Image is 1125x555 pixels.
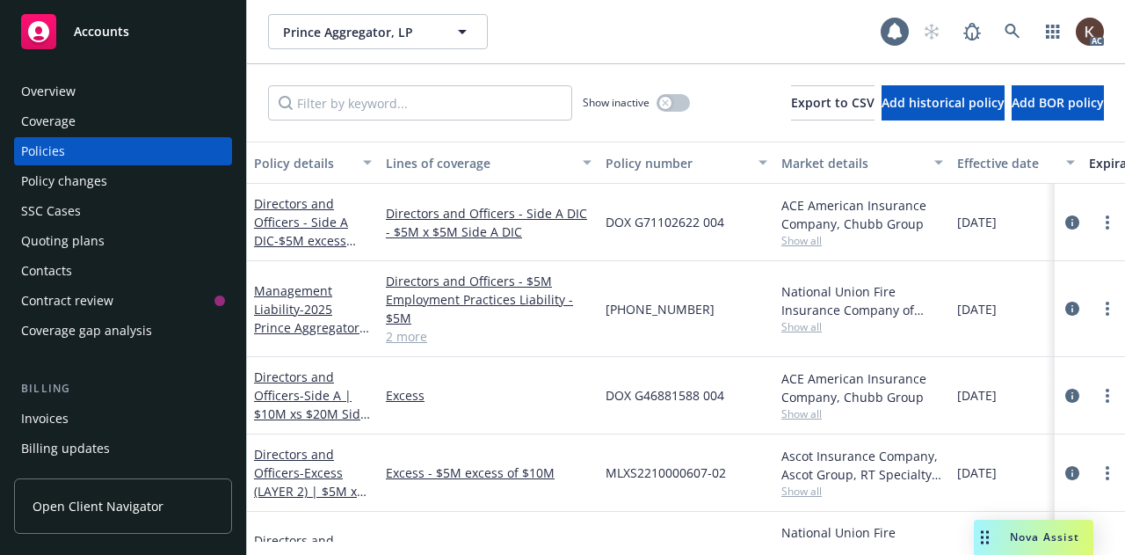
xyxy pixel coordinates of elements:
div: Drag to move [974,520,996,555]
span: DOX G71102622 004 [606,213,724,231]
div: Policies [21,137,65,165]
a: Switch app [1035,14,1071,49]
a: Report a Bug [954,14,990,49]
span: - $5M excess $5M Side A DIC [254,232,356,267]
div: Policy details [254,154,352,172]
a: Directors and Officers - Side A DIC - $5M x $5M Side A DIC [386,204,592,241]
a: Start snowing [914,14,949,49]
a: Coverage gap analysis [14,317,232,345]
span: Add historical policy [882,94,1005,111]
div: Invoices [21,405,69,433]
a: Contacts [14,257,232,285]
span: Show all [781,319,943,334]
span: Nova Assist [1010,529,1079,544]
div: Effective date [957,154,1056,172]
a: Overview [14,77,232,106]
a: Accounts [14,7,232,56]
a: Directors and Officers [254,446,363,518]
a: circleInformation [1062,385,1083,406]
button: Policy number [599,142,774,184]
a: Quoting plans [14,227,232,255]
span: Prince Aggregator, LP [283,23,435,41]
div: Overview [21,77,76,106]
a: Search [995,14,1030,49]
button: Market details [774,142,950,184]
a: Management Liability [254,282,367,354]
a: SSC Cases [14,197,232,225]
span: Add BOR policy [1012,94,1104,111]
button: Add historical policy [882,85,1005,120]
a: more [1097,298,1118,319]
a: more [1097,385,1118,406]
a: Billing updates [14,435,232,463]
a: Employment Practices Liability - $5M [386,290,592,327]
a: Excess - $5M excess of $10M [386,464,592,482]
button: Prince Aggregator, LP [268,14,488,49]
div: SSC Cases [21,197,81,225]
span: [DATE] [957,464,997,482]
span: Show all [781,484,943,499]
button: Effective date [950,142,1082,184]
span: [DATE] [957,386,997,405]
div: Contract review [21,287,113,315]
div: Policy number [606,154,748,172]
a: Policies [14,137,232,165]
input: Filter by keyword... [268,85,572,120]
a: Excess [386,386,592,405]
span: [DATE] [957,300,997,318]
div: Lines of coverage [386,154,572,172]
span: Open Client Navigator [33,497,163,515]
a: Directors and Officers [254,369,367,441]
span: Show all [781,406,943,421]
a: circleInformation [1062,298,1083,319]
div: Coverage [21,107,76,135]
a: Directors and Officers - Side A DIC [254,195,348,267]
span: [PHONE_NUMBER] [606,300,715,318]
a: more [1097,212,1118,233]
img: photo [1076,18,1104,46]
button: Policy details [247,142,379,184]
button: Nova Assist [974,520,1093,555]
div: Market details [781,154,924,172]
button: Export to CSV [791,85,875,120]
span: MLXS2210000607-02 [606,464,726,482]
span: - Excess (LAYER 2) | $5M xs $10M Excess D&O [254,464,367,518]
a: Contract review [14,287,232,315]
span: [DATE] [957,213,997,231]
div: Quoting plans [21,227,105,255]
a: Directors and Officers - $5M [386,272,592,290]
span: Accounts [74,25,129,39]
div: Ascot Insurance Company, Ascot Group, RT Specialty Insurance Services, LLC (RSG Specialty, LLC) [781,447,943,484]
a: Invoices [14,405,232,433]
div: Policy changes [21,167,107,195]
button: Add BOR policy [1012,85,1104,120]
span: - Side A | $10M xs $20M Side A DIC [254,387,370,441]
a: circleInformation [1062,212,1083,233]
div: ACE American Insurance Company, Chubb Group [781,369,943,406]
a: 2 more [386,327,592,346]
span: Show all [781,233,943,248]
span: DOX G46881588 004 [606,386,724,405]
a: circleInformation [1062,463,1083,484]
a: more [1097,463,1118,484]
a: Policy changes [14,167,232,195]
button: Lines of coverage [379,142,599,184]
a: Coverage [14,107,232,135]
span: Show inactive [583,95,650,110]
span: Export to CSV [791,94,875,111]
span: - 2025 Prince Aggregator - Primary - AIG [254,301,369,354]
div: ACE American Insurance Company, Chubb Group [781,196,943,233]
div: Billing updates [21,435,110,463]
div: Coverage gap analysis [21,317,152,345]
div: Contacts [21,257,72,285]
div: Billing [14,380,232,398]
div: National Union Fire Insurance Company of [GEOGRAPHIC_DATA], [GEOGRAPHIC_DATA], AIG [781,282,943,319]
